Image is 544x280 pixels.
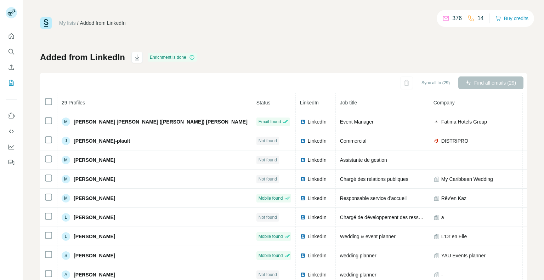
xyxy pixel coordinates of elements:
[527,100,539,105] span: Email
[40,52,125,63] h1: Added from LinkedIn
[40,17,52,29] img: Surfe Logo
[74,176,115,183] span: [PERSON_NAME]
[300,195,306,201] img: LinkedIn logo
[340,176,408,182] span: Chargé des relations publiques
[308,137,327,144] span: LinkedIn
[259,138,277,144] span: Not found
[441,195,466,202] span: Rêv'en Kaz
[308,233,327,240] span: LinkedIn
[340,253,376,258] span: wedding planner
[340,215,456,220] span: Chargé de développement des ressources humaines
[77,19,79,27] li: /
[441,233,467,240] span: L’Or en Elle
[452,14,462,23] p: 376
[340,100,357,105] span: Job title
[441,271,443,278] span: -
[300,138,306,144] img: LinkedIn logo
[74,137,130,144] span: [PERSON_NAME]-plault
[308,214,327,221] span: LinkedIn
[74,195,115,202] span: [PERSON_NAME]
[62,232,70,241] div: L
[300,215,306,220] img: LinkedIn logo
[433,119,439,125] img: company-logo
[74,252,115,259] span: [PERSON_NAME]
[62,213,70,222] div: L
[259,176,277,182] span: Not found
[308,176,327,183] span: LinkedIn
[433,100,455,105] span: Company
[6,30,17,42] button: Quick start
[259,195,283,201] span: Mobile found
[340,234,396,239] span: Wedding & event planner
[6,141,17,153] button: Dashboard
[340,195,407,201] span: Responsable service d’accueil
[259,252,283,259] span: Mobile found
[300,176,306,182] img: LinkedIn logo
[441,252,486,259] span: YAU Events planner
[62,100,85,105] span: 29 Profiles
[300,100,319,105] span: LinkedIn
[308,156,327,164] span: LinkedIn
[74,118,248,125] span: [PERSON_NAME] [PERSON_NAME] ([PERSON_NAME]) [PERSON_NAME]
[256,100,271,105] span: Status
[421,80,450,86] span: Sync all to (29)
[6,156,17,169] button: Feedback
[300,234,306,239] img: LinkedIn logo
[259,157,277,163] span: Not found
[62,156,70,164] div: M
[300,272,306,278] img: LinkedIn logo
[62,137,70,145] div: J
[6,45,17,58] button: Search
[74,233,115,240] span: [PERSON_NAME]
[340,138,367,144] span: Commercial
[62,175,70,183] div: M
[300,119,306,125] img: LinkedIn logo
[441,214,444,221] span: a
[74,156,115,164] span: [PERSON_NAME]
[300,253,306,258] img: LinkedIn logo
[59,20,76,26] a: My lists
[433,138,439,144] img: company-logo
[308,252,327,259] span: LinkedIn
[74,214,115,221] span: [PERSON_NAME]
[416,78,455,88] button: Sync all to (29)
[340,157,387,163] span: Assistante de gestion
[441,118,487,125] span: Fatima Hotels Group
[259,119,281,125] span: Email found
[259,214,277,221] span: Not found
[6,109,17,122] button: Use Surfe on LinkedIn
[495,13,528,23] button: Buy credits
[6,125,17,138] button: Use Surfe API
[74,271,115,278] span: [PERSON_NAME]
[308,118,327,125] span: LinkedIn
[308,195,327,202] span: LinkedIn
[6,61,17,74] button: Enrich CSV
[62,194,70,202] div: M
[308,271,327,278] span: LinkedIn
[441,176,493,183] span: My Caribbean Wedding
[259,233,283,240] span: Mobile found
[441,137,468,144] span: DISTRIPRO
[340,119,374,125] span: Event Manager
[148,53,197,62] div: Enrichment is done
[340,272,376,278] span: wedding planner
[62,251,70,260] div: S
[300,157,306,163] img: LinkedIn logo
[62,270,70,279] div: A
[6,76,17,89] button: My lists
[62,118,70,126] div: M
[80,19,126,27] div: Added from LinkedIn
[259,272,277,278] span: Not found
[477,14,484,23] p: 14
